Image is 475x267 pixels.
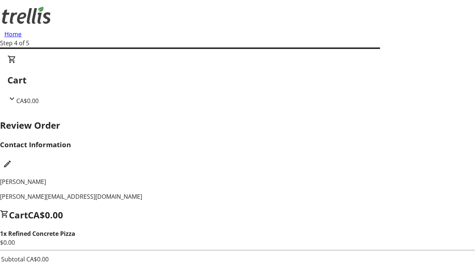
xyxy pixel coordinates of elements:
[16,97,39,105] span: CA$0.00
[28,209,63,221] span: CA$0.00
[26,254,49,264] td: CA$0.00
[9,209,28,221] span: Cart
[7,55,468,105] div: CartCA$0.00
[7,73,468,87] h2: Cart
[1,254,25,264] td: Subtotal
